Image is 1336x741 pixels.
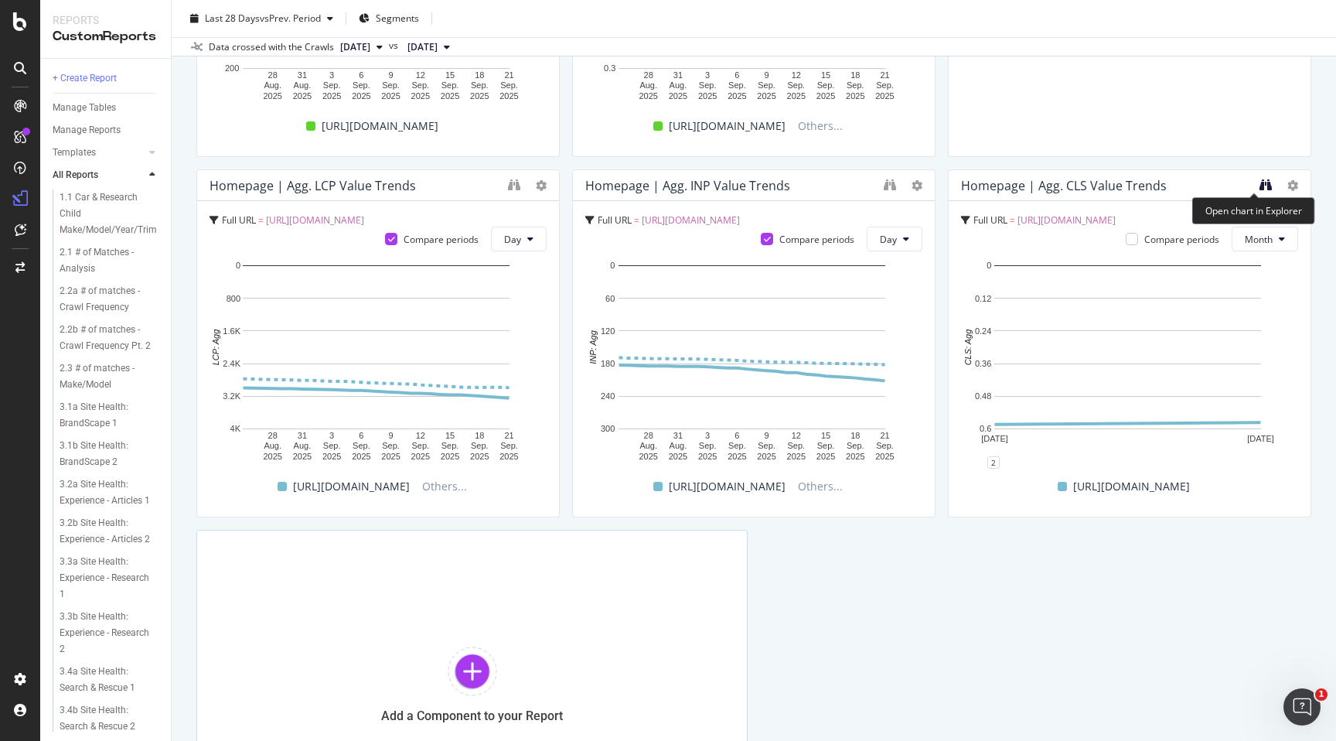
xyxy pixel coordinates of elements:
[60,476,160,509] a: 3.2a Site Health: Experience - Articles 1
[728,441,746,450] text: Sep.
[1245,233,1273,246] span: Month
[1247,434,1274,443] text: [DATE]
[792,477,849,496] span: Others...
[298,431,307,440] text: 31
[728,91,746,101] text: 2025
[470,91,489,101] text: 2025
[787,452,806,461] text: 2025
[298,70,307,80] text: 31
[867,227,922,251] button: Day
[673,70,683,80] text: 31
[60,438,149,470] div: 3.1b Site Health: BrandScape 2
[788,441,806,450] text: Sep.
[1232,227,1298,251] button: Month
[60,360,149,393] div: 2.3 # of matches - Make/Model
[642,213,740,227] span: [URL][DOMAIN_NAME]
[846,91,864,101] text: 2025
[196,169,560,517] div: Homepage | Agg. LCP Value TrendsFull URL = [URL][DOMAIN_NAME]Compare periodsDayA chart.[URL][DOMA...
[1010,213,1015,227] span: =
[670,441,687,450] text: Aug.
[223,359,240,368] text: 2.4K
[880,233,897,246] span: Day
[817,80,835,90] text: Sep.
[445,70,455,80] text: 15
[779,233,854,246] div: Compare periods
[817,441,835,450] text: Sep.
[975,391,991,401] text: 0.48
[323,80,341,90] text: Sep.
[60,702,160,735] a: 3.4b Site Health: Search & Rescue 2
[412,80,430,90] text: Sep.
[605,294,615,303] text: 60
[407,40,438,54] span: 2025 Aug. 24th
[875,452,894,461] text: 2025
[598,213,632,227] span: Full URL
[53,70,160,87] a: + Create Report
[792,117,849,135] span: Others...
[588,330,598,364] text: INP: Agg
[60,399,160,432] a: 3.1a Site Health: BrandScape 1
[322,452,341,461] text: 2025
[765,431,769,440] text: 9
[381,91,400,101] text: 2025
[975,294,991,303] text: 0.12
[585,178,790,193] div: Homepage | Agg. INP Value Trends
[264,80,281,90] text: Aug.
[416,477,473,496] span: Others...
[322,117,438,135] span: [URL][DOMAIN_NAME]
[441,91,459,101] text: 2025
[329,431,334,440] text: 3
[499,91,518,101] text: 2025
[880,431,889,440] text: 21
[53,122,121,138] div: Manage Reports
[669,477,786,496] span: [URL][DOMAIN_NAME]
[987,261,991,270] text: 0
[230,424,241,433] text: 4K
[758,441,775,450] text: Sep.
[880,70,889,80] text: 21
[698,91,717,101] text: 2025
[411,452,430,461] text: 2025
[847,80,864,90] text: Sep.
[816,452,835,461] text: 2025
[975,359,991,368] text: 0.36
[728,80,746,90] text: Sep.
[441,452,459,461] text: 2025
[210,178,416,193] div: Homepage | Agg. LCP Value Trends
[987,456,1000,469] div: 2
[268,431,278,440] text: 28
[352,452,370,461] text: 2025
[411,91,430,101] text: 2025
[210,258,543,463] svg: A chart.
[504,70,513,80] text: 21
[53,122,160,138] a: Manage Reports
[222,213,256,227] span: Full URL
[266,213,364,227] span: [URL][DOMAIN_NAME]
[821,70,830,80] text: 15
[53,167,145,183] a: All Reports
[644,70,653,80] text: 28
[441,80,459,90] text: Sep.
[227,294,240,303] text: 800
[60,554,160,603] a: 3.3a Site Health: Experience - Research 1
[475,431,484,440] text: 18
[1315,688,1327,701] span: 1
[1144,233,1219,246] div: Compare periods
[293,477,410,496] span: [URL][DOMAIN_NAME]
[601,326,615,336] text: 120
[60,609,160,657] a: 3.3b Site Health: Experience - Research 2
[500,80,518,90] text: Sep.
[359,70,363,80] text: 6
[634,213,639,227] span: =
[572,169,936,517] div: Homepage | Agg. INP Value TrendsFull URL = [URL][DOMAIN_NAME]Compare periodsDayA chart.[URL][DOMA...
[758,80,775,90] text: Sep.
[669,91,687,101] text: 2025
[293,91,312,101] text: 2025
[1073,477,1190,496] span: [URL][DOMAIN_NAME]
[223,326,240,336] text: 1.6K
[293,452,312,461] text: 2025
[948,169,1311,517] div: Homepage | Agg. CLS Value TrendsFull URL = [URL][DOMAIN_NAME]Compare periodsMonthA chart.2[URL][D...
[389,431,394,440] text: 9
[673,431,683,440] text: 31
